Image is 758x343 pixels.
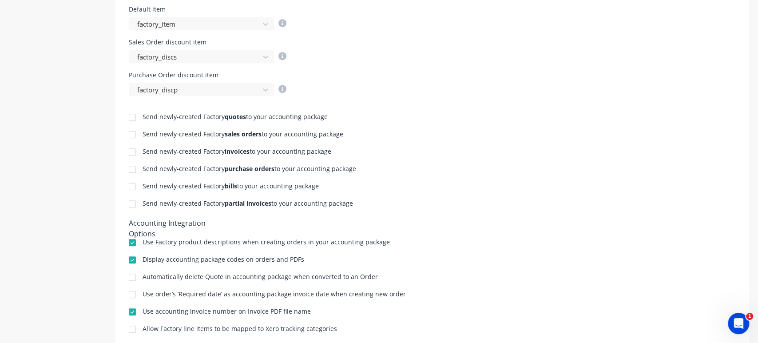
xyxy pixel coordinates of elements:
[225,182,237,190] b: bills
[225,112,246,121] b: quotes
[746,313,753,320] span: 1
[728,313,749,334] iframe: Intercom live chat
[143,166,356,172] div: Send newly-created Factory to your accounting package
[143,239,390,245] div: Use Factory product descriptions when creating orders in your accounting package
[143,148,331,155] div: Send newly-created Factory to your accounting package
[143,200,353,207] div: Send newly-created Factory to your accounting package
[267,4,284,20] button: Collapse window
[6,4,23,20] button: go back
[284,4,300,20] div: Close
[15,280,22,289] span: 😃
[143,183,319,189] div: Send newly-created Factory to your accounting package
[143,114,328,120] div: Send newly-created Factory to your accounting package
[129,6,286,12] div: Default item
[143,308,311,315] div: Use accounting invoice number on Invoice PDF file name
[225,164,274,173] b: purchase orders
[225,199,271,207] b: partial invoices
[8,280,15,289] span: neutral face reaction
[143,274,378,280] div: Automatically delete Quote in accounting package when converted to an Order
[15,280,22,289] span: smiley reaction
[143,131,343,137] div: Send newly-created Factory to your accounting package
[129,72,286,78] div: Purchase Order discount item
[225,147,250,156] b: invoices
[143,326,337,332] div: Allow Factory line items to be mapped to Xero tracking categories
[225,130,262,138] b: sales orders
[143,291,406,297] div: Use order’s ‘Required date’ as accounting package invoice date when creating new order
[143,256,304,263] div: Display accounting package codes on orders and PDFs
[8,280,15,289] span: 😐
[129,39,286,45] div: Sales Order discount item
[129,218,233,230] div: Accounting Integration Options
